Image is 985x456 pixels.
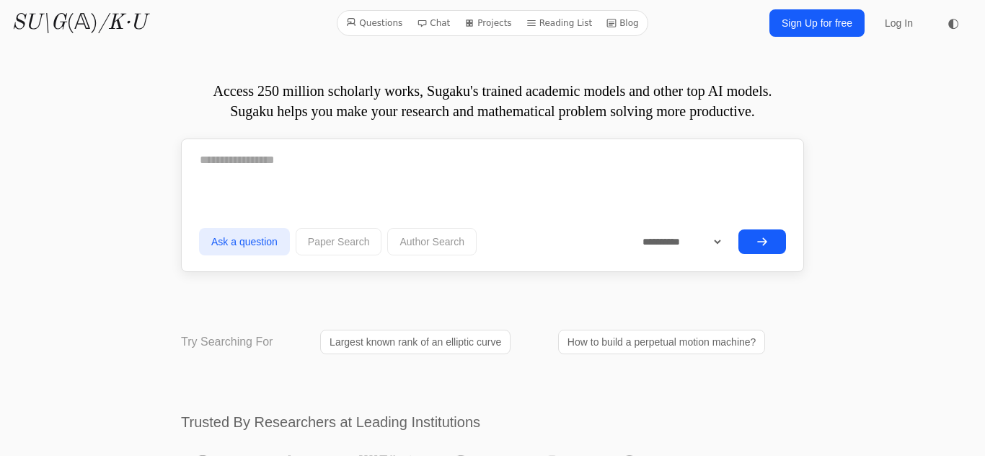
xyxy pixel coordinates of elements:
[411,14,456,32] a: Chat
[387,228,477,255] button: Author Search
[12,12,66,34] i: SU\G
[521,14,598,32] a: Reading List
[12,10,146,36] a: SU\G(𝔸)/K·U
[939,9,968,38] button: ◐
[181,412,804,432] h2: Trusted By Researchers at Leading Institutions
[948,17,959,30] span: ◐
[769,9,865,37] a: Sign Up for free
[558,330,766,354] a: How to build a perpetual motion machine?
[199,228,290,255] button: Ask a question
[876,10,922,36] a: Log In
[296,228,382,255] button: Paper Search
[320,330,511,354] a: Largest known rank of an elliptic curve
[98,12,146,34] i: /K·U
[601,14,645,32] a: Blog
[340,14,408,32] a: Questions
[459,14,517,32] a: Projects
[181,81,804,121] p: Access 250 million scholarly works, Sugaku's trained academic models and other top AI models. Sug...
[181,333,273,351] p: Try Searching For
